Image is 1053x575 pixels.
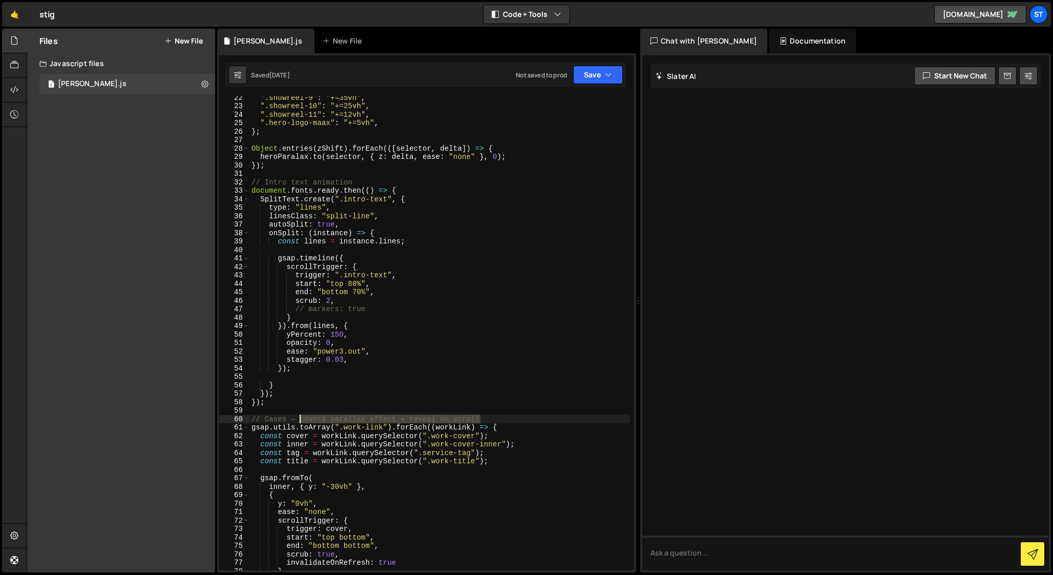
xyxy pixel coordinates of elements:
div: [PERSON_NAME].js [58,79,127,89]
div: 44 [219,280,249,289]
div: 22 [219,94,249,102]
div: 16026/42920.js [39,74,215,94]
div: 49 [219,322,249,331]
div: Javascript files [27,53,215,74]
h2: Slater AI [656,71,697,81]
div: 31 [219,170,249,178]
a: [DOMAIN_NAME] [934,5,1026,24]
div: 29 [219,153,249,161]
div: 73 [219,525,249,533]
div: Chat with [PERSON_NAME] [640,29,767,53]
div: 58 [219,398,249,407]
div: 63 [219,440,249,449]
div: Saved [251,71,290,79]
div: 67 [219,474,249,483]
div: 76 [219,550,249,559]
div: 60 [219,415,249,424]
button: Start new chat [914,67,996,85]
div: 33 [219,187,249,195]
div: 52 [219,347,249,356]
div: 53 [219,356,249,364]
div: 56 [219,381,249,390]
div: Not saved to prod [516,71,567,79]
div: 55 [219,373,249,381]
div: stig [39,8,55,20]
button: Code + Tools [483,5,570,24]
div: 37 [219,220,249,229]
a: St [1029,5,1048,24]
div: 38 [219,229,249,238]
div: 35 [219,203,249,212]
div: New File [323,36,366,46]
h2: Files [39,35,58,47]
div: 54 [219,364,249,373]
div: 75 [219,542,249,550]
button: Save [573,66,623,84]
div: Documentation [769,29,856,53]
div: 48 [219,314,249,322]
div: 65 [219,457,249,466]
div: 71 [219,508,249,517]
div: [PERSON_NAME].js [234,36,302,46]
div: 45 [219,288,249,297]
a: 🤙 [2,2,27,27]
div: 47 [219,305,249,314]
div: 62 [219,432,249,441]
div: 24 [219,111,249,119]
button: New File [164,37,203,45]
div: 25 [219,119,249,128]
div: 59 [219,406,249,415]
div: 64 [219,449,249,458]
div: 46 [219,297,249,305]
div: 26 [219,128,249,136]
div: 42 [219,263,249,272]
div: 43 [219,271,249,280]
div: 66 [219,466,249,475]
div: 68 [219,483,249,491]
div: 57 [219,389,249,398]
div: 72 [219,517,249,525]
div: 51 [219,339,249,347]
span: 1 [48,81,54,89]
div: 70 [219,500,249,508]
div: 74 [219,533,249,542]
div: 23 [219,102,249,111]
div: 61 [219,423,249,432]
div: 27 [219,136,249,145]
div: 50 [219,331,249,339]
div: 30 [219,161,249,170]
div: 28 [219,145,249,153]
div: [DATE] [269,71,290,79]
div: 39 [219,237,249,246]
div: 34 [219,195,249,204]
div: 40 [219,246,249,255]
div: 77 [219,559,249,567]
div: 32 [219,178,249,187]
div: 69 [219,491,249,500]
div: 41 [219,254,249,263]
div: 36 [219,212,249,221]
